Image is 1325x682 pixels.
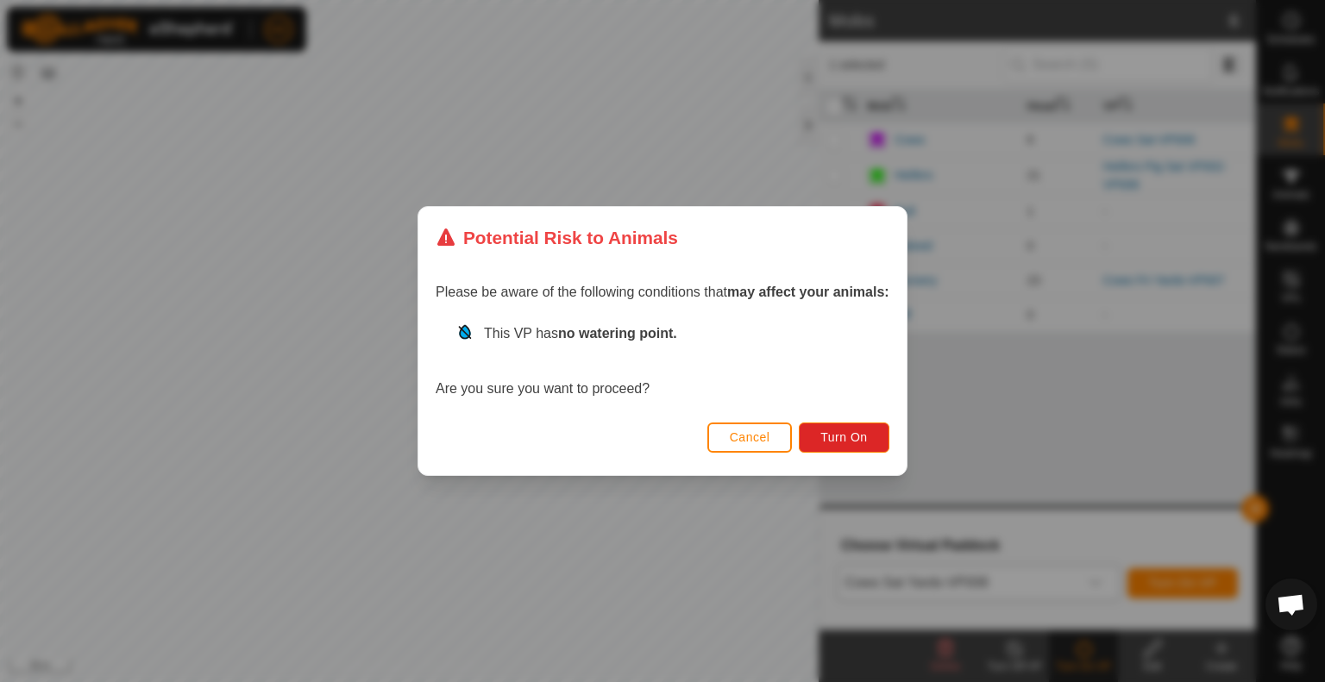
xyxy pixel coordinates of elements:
button: Cancel [707,422,793,453]
span: Turn On [821,430,868,444]
strong: may affect your animals: [727,285,889,299]
span: This VP has [484,326,677,341]
span: Please be aware of the following conditions that [436,285,889,299]
span: Cancel [730,430,770,444]
a: Open chat [1265,579,1317,630]
div: Are you sure you want to proceed? [436,323,889,399]
button: Turn On [800,422,889,453]
div: Potential Risk to Animals [436,224,678,251]
strong: no watering point. [558,326,677,341]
